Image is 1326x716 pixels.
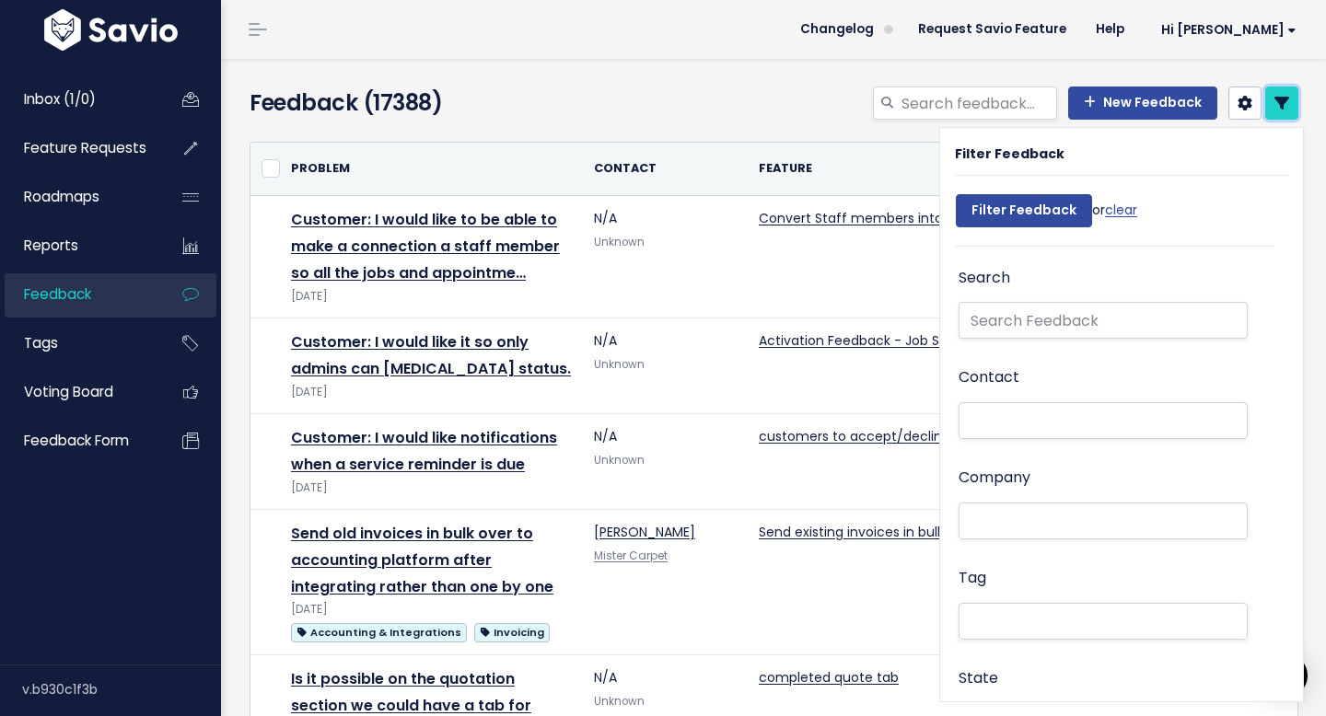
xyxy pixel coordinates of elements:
span: Unknown [594,235,645,249]
a: Voting Board [5,371,153,413]
th: Contact [583,143,748,196]
a: Reports [5,225,153,267]
th: Problem [280,143,583,196]
span: Reports [24,236,78,255]
span: Voting Board [24,382,113,401]
a: Feedback [5,273,153,316]
label: Tag [959,565,986,592]
a: Feedback form [5,420,153,462]
a: Activation Feedback - Job Status [759,331,973,350]
input: Search feedback... [900,87,1057,120]
label: Contact [959,364,1019,391]
strong: Filter Feedback [955,144,1064,163]
a: Help [1081,16,1139,43]
a: Hi [PERSON_NAME] [1139,16,1311,44]
td: N/A [583,196,748,318]
div: [DATE] [291,600,572,619]
a: Send old invoices in bulk over to accounting platform after integrating rather than one by one [291,523,553,597]
a: clear [1105,201,1137,219]
span: Unknown [594,453,645,468]
h4: Feedback (17388) [250,87,581,120]
span: Feedback [24,284,91,304]
a: New Feedback [1068,87,1217,120]
a: Mister Carpet [594,549,668,563]
span: Inbox (1/0) [24,89,96,109]
span: Feedback form [24,431,129,450]
label: Search [959,265,1010,292]
a: [PERSON_NAME] [594,523,695,541]
a: Send existing invoices in bulk over to Accountancy package [759,523,1145,541]
div: [DATE] [291,287,572,306]
div: [DATE] [291,479,572,498]
span: Unknown [594,357,645,372]
input: Search Feedback [959,302,1248,339]
a: Request Savio Feature [903,16,1081,43]
span: Unknown [594,694,645,709]
a: Inbox (1/0) [5,78,153,121]
a: completed quote tab [759,668,899,687]
a: Roadmaps [5,176,153,218]
a: Accounting & Integrations [291,620,467,643]
div: or [956,185,1137,246]
label: Company [959,465,1030,491]
a: customers to accept/decline job service reminders [759,427,1092,445]
a: Convert Staff members into connections from the [759,209,1089,227]
span: Tags [24,333,58,352]
td: N/A [583,318,748,414]
a: Tags [5,322,153,364]
th: Feature [748,143,1156,196]
a: Customer: I would like it so only admins can [MEDICAL_DATA] status. [291,331,571,379]
span: Changelog [800,23,874,36]
a: Invoicing [474,620,550,643]
div: [DATE] [291,383,572,402]
label: State [959,665,998,692]
td: N/A [583,414,748,510]
div: v.b930c1f3b [22,665,221,713]
span: Feature Requests [24,138,146,157]
span: Roadmaps [24,187,99,206]
img: logo-white.9d6f32f41409.svg [40,9,182,51]
span: Accounting & Integrations [291,623,467,642]
span: Hi [PERSON_NAME] [1161,23,1297,37]
span: Invoicing [474,623,550,642]
input: Filter Feedback [956,194,1092,227]
a: Customer: I would like to be able to make a connection a staff member so all the jobs and appointme… [291,209,560,283]
a: Feature Requests [5,127,153,169]
a: Customer: I would like notifications when a service reminder is due [291,427,557,475]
